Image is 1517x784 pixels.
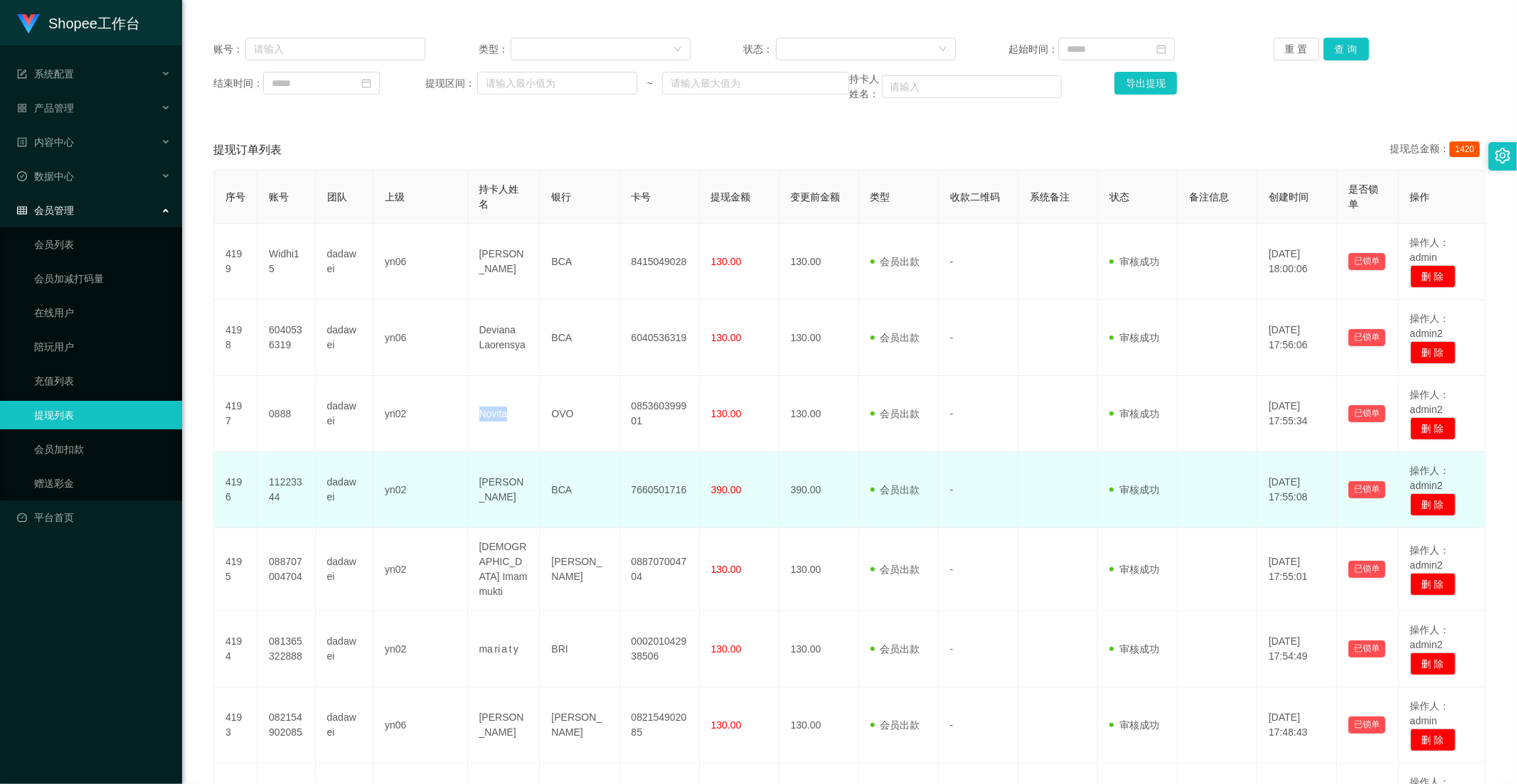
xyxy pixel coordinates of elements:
button: 导出提现 [1114,72,1177,95]
i: 图标: appstore-o [17,103,27,113]
td: Widhi15 [257,224,316,300]
span: 130.00 [711,332,742,343]
td: dadawei [316,224,374,300]
a: 提现列表 [34,401,171,429]
span: 操作人：admin2 [1410,389,1450,415]
td: 390.00 [779,452,859,528]
input: 请输入最大值为 [662,72,849,95]
button: 删 除 [1410,493,1456,516]
td: BRI [540,611,619,687]
span: 状态 [1109,191,1129,203]
span: 会员出款 [871,256,920,267]
i: 图标: check-circle-o [17,171,27,181]
a: 在线用户 [34,299,171,327]
span: 结束时间： [213,76,263,91]
span: 审核成功 [1109,564,1159,575]
td: [DATE] 18:00:06 [1257,224,1337,300]
td: yn02 [373,611,467,687]
button: 删 除 [1410,653,1456,675]
td: 0888 [257,376,316,452]
span: 审核成功 [1109,643,1159,655]
td: 085360399901 [620,376,700,452]
span: 备注信息 [1189,191,1229,203]
a: 会员加扣款 [34,435,171,463]
td: yn06 [373,687,467,763]
span: 操作 [1410,191,1430,203]
td: 130.00 [779,300,859,376]
td: [PERSON_NAME] [540,687,619,763]
td: [DATE] 17:55:08 [1257,452,1337,528]
span: 操作人：admin2 [1410,544,1450,571]
span: 会员出款 [871,332,920,343]
div: 提现总金额： [1390,141,1486,159]
span: 变更前金额 [791,191,841,203]
i: 图标: form [17,69,27,79]
td: 4197 [214,376,257,452]
td: 130.00 [779,224,859,300]
td: 130.00 [779,376,859,452]
span: 审核成功 [1109,408,1159,419]
span: 团队 [327,191,347,203]
td: 6040536319 [257,300,316,376]
img: logo.9652507e.png [17,14,40,34]
span: 起始时间： [1008,42,1058,57]
span: 会员出款 [871,408,920,419]
td: [DATE] 17:54:49 [1257,611,1337,687]
button: 删 除 [1410,729,1456,751]
td: 4195 [214,528,257,611]
span: 银行 [551,191,571,203]
span: 类型： [479,42,511,57]
span: 审核成功 [1109,719,1159,731]
span: 390.00 [711,484,742,495]
i: 图标: calendar [1156,44,1166,54]
button: 已锁单 [1348,481,1385,498]
span: 操作人：admin2 [1410,465,1450,491]
td: dadawei [316,528,374,611]
td: 4193 [214,687,257,763]
td: Deviana Laorensya [468,300,541,376]
span: 审核成功 [1109,484,1159,495]
td: [PERSON_NAME] [468,452,541,528]
span: - [950,332,954,343]
td: yn06 [373,300,467,376]
span: 内容中心 [17,136,74,148]
td: yn06 [373,224,467,300]
span: - [950,564,954,575]
td: 6040536319 [620,300,700,376]
td: [DEMOGRAPHIC_DATA] Imam mukti [468,528,541,611]
span: 130.00 [711,564,742,575]
td: OVO [540,376,619,452]
td: yn02 [373,528,467,611]
button: 已锁单 [1348,716,1385,734]
td: [DATE] 17:55:34 [1257,376,1337,452]
td: 082154902085 [257,687,316,763]
td: [DATE] 17:48:43 [1257,687,1337,763]
span: - [950,256,954,267]
span: 提现订单列表 [213,141,282,159]
td: ma ri a t y [468,611,541,687]
td: 088707004704 [257,528,316,611]
td: 4199 [214,224,257,300]
td: [DATE] 17:55:01 [1257,528,1337,611]
td: 081365322888 [257,611,316,687]
i: 图标: table [17,205,27,215]
a: 充值列表 [34,367,171,395]
span: 操作人：admin2 [1410,313,1450,339]
input: 请输入 [882,75,1062,98]
td: 130.00 [779,687,859,763]
span: 持卡人姓名 [479,183,519,210]
a: 图标: dashboard平台首页 [17,503,171,532]
button: 删 除 [1410,265,1456,288]
button: 已锁单 [1348,640,1385,657]
span: 会员出款 [871,484,920,495]
span: 操作人：admin [1410,237,1450,263]
td: dadawei [316,376,374,452]
td: 8415049028 [620,224,700,300]
span: 提现金额 [711,191,751,203]
td: 130.00 [779,611,859,687]
span: 审核成功 [1109,256,1159,267]
i: 图标: calendar [361,78,371,88]
span: 审核成功 [1109,332,1159,343]
td: 11223344 [257,452,316,528]
td: dadawei [316,687,374,763]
